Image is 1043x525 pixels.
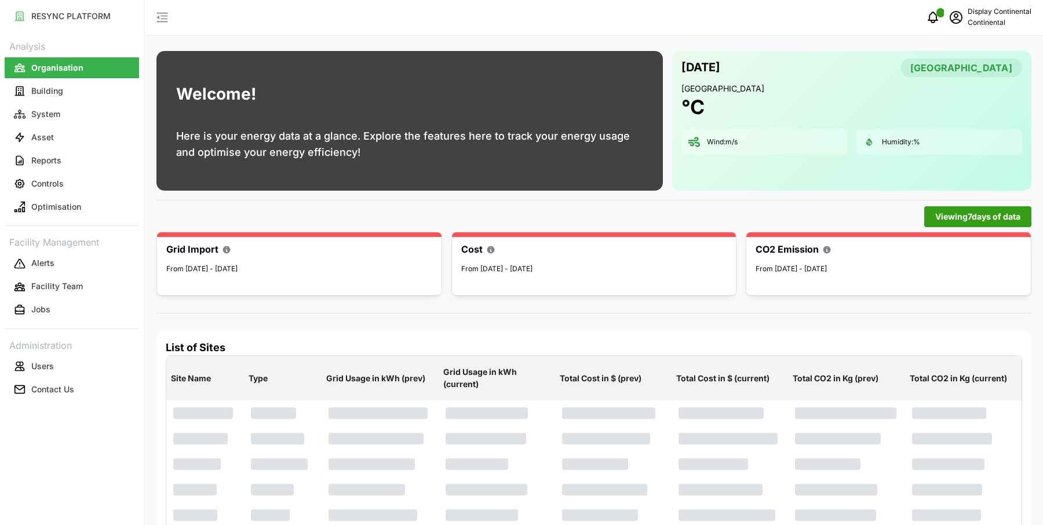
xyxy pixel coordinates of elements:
[31,132,54,143] p: Asset
[246,363,319,393] p: Type
[31,201,81,213] p: Optimisation
[31,10,111,22] p: RESYNC PLATFORM
[5,300,139,320] button: Jobs
[5,233,139,250] p: Facility Management
[921,6,944,29] button: notifications
[674,363,786,393] p: Total Cost in $ (current)
[31,155,61,166] p: Reports
[5,253,139,274] button: Alerts
[31,360,54,372] p: Users
[924,206,1031,227] button: Viewing7days of data
[169,363,242,393] p: Site Name
[882,137,920,147] p: Humidity: %
[5,275,139,298] a: Facility Team
[441,357,553,399] p: Grid Usage in kWh (current)
[5,57,139,78] button: Organisation
[31,178,64,189] p: Controls
[5,172,139,195] a: Controls
[176,82,256,107] h1: Welcome!
[461,264,727,275] p: From [DATE] - [DATE]
[31,108,60,120] p: System
[756,242,819,257] p: CO2 Emission
[5,195,139,218] a: Optimisation
[5,173,139,194] button: Controls
[5,6,139,27] button: RESYNC PLATFORM
[944,6,968,29] button: schedule
[5,56,139,79] a: Organisation
[681,94,705,120] h1: °C
[790,363,902,393] p: Total CO2 in Kg (prev)
[5,355,139,378] a: Users
[461,242,483,257] p: Cost
[5,81,139,101] button: Building
[5,79,139,103] a: Building
[5,104,139,125] button: System
[5,379,139,400] button: Contact Us
[5,378,139,401] a: Contact Us
[5,149,139,172] a: Reports
[31,257,54,269] p: Alerts
[681,58,720,77] p: [DATE]
[910,59,1012,76] span: [GEOGRAPHIC_DATA]
[756,264,1022,275] p: From [DATE] - [DATE]
[5,126,139,149] a: Asset
[5,276,139,297] button: Facility Team
[968,17,1031,28] p: Continental
[5,150,139,171] button: Reports
[5,298,139,322] a: Jobs
[166,242,218,257] p: Grid Import
[707,137,738,147] p: Wind: m/s
[557,363,669,393] p: Total Cost in $ (prev)
[31,384,74,395] p: Contact Us
[5,37,139,54] p: Analysis
[31,62,83,74] p: Organisation
[5,252,139,275] a: Alerts
[681,83,1022,94] p: [GEOGRAPHIC_DATA]
[176,128,643,161] p: Here is your energy data at a glance. Explore the features here to track your energy usage and op...
[5,5,139,28] a: RESYNC PLATFORM
[5,336,139,353] p: Administration
[31,280,83,292] p: Facility Team
[31,304,50,315] p: Jobs
[166,264,432,275] p: From [DATE] - [DATE]
[324,363,436,393] p: Grid Usage in kWh (prev)
[907,363,1019,393] p: Total CO2 in Kg (current)
[5,127,139,148] button: Asset
[935,207,1020,227] span: Viewing 7 days of data
[5,103,139,126] a: System
[5,196,139,217] button: Optimisation
[31,85,63,97] p: Building
[5,356,139,377] button: Users
[968,6,1031,17] p: Display Continental
[166,340,1022,355] h4: List of Sites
